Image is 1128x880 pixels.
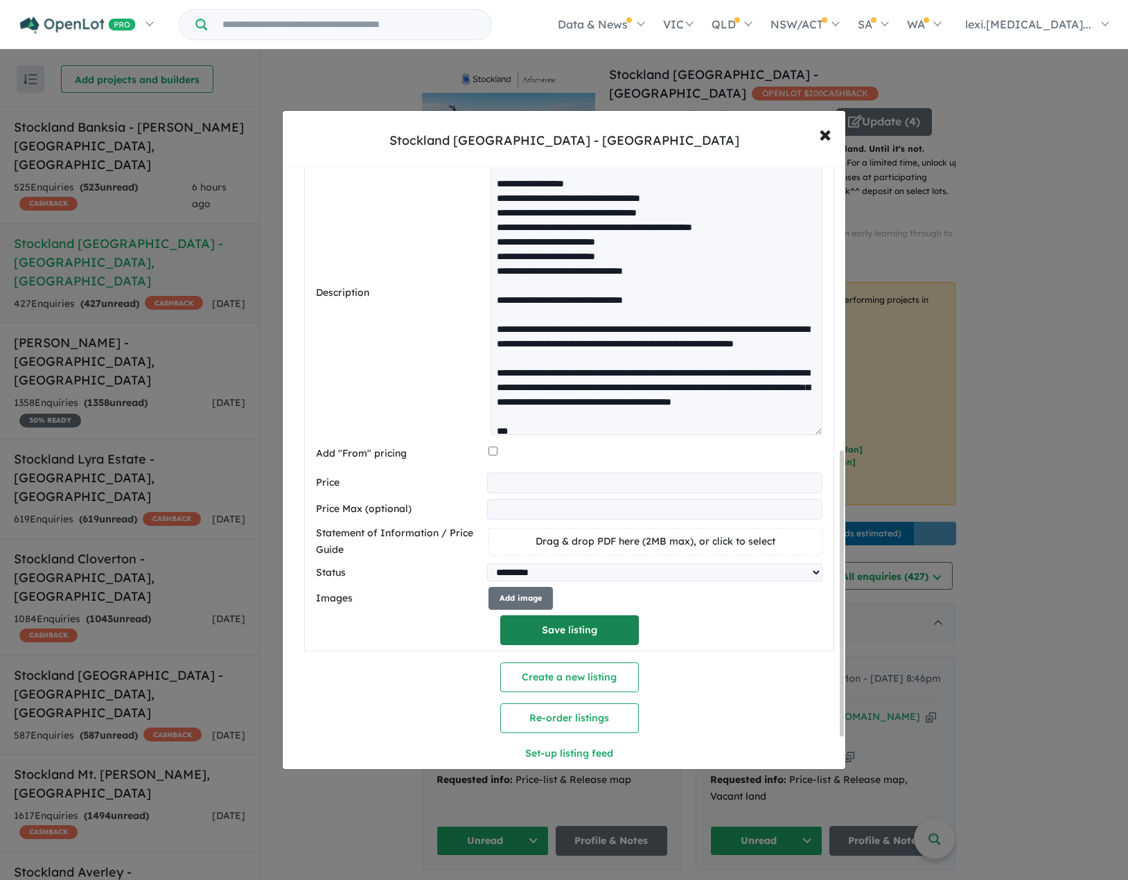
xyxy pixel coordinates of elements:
button: Save listing [500,615,639,645]
input: Try estate name, suburb, builder or developer [210,10,488,39]
span: lexi.[MEDICAL_DATA]... [965,17,1091,31]
label: Price Max (optional) [316,501,482,518]
button: Create a new listing [500,662,639,692]
label: Statement of Information / Price Guide [316,525,483,558]
button: Set-up listing feed [437,739,702,768]
button: Re-order listings [500,703,639,733]
span: Drag & drop PDF here (2MB max), or click to select [536,535,775,547]
button: Add image [488,587,553,610]
label: Images [316,590,483,607]
div: Stockland [GEOGRAPHIC_DATA] - [GEOGRAPHIC_DATA] [389,132,739,150]
label: Status [316,565,482,581]
label: Description [316,285,485,301]
span: × [819,118,831,148]
img: Openlot PRO Logo White [20,17,136,34]
label: Price [316,475,482,491]
label: Add "From" pricing [316,446,483,462]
